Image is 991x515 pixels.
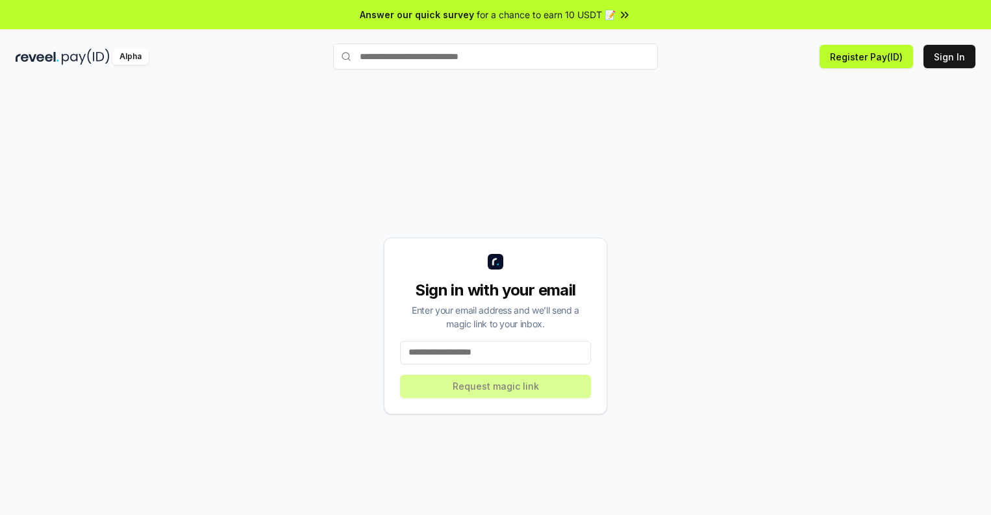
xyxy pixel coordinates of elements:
img: reveel_dark [16,49,59,65]
div: Sign in with your email [400,280,591,301]
button: Register Pay(ID) [820,45,913,68]
span: for a chance to earn 10 USDT 📝 [477,8,616,21]
img: logo_small [488,254,503,270]
div: Enter your email address and we’ll send a magic link to your inbox. [400,303,591,331]
button: Sign In [923,45,975,68]
img: pay_id [62,49,110,65]
span: Answer our quick survey [360,8,474,21]
div: Alpha [112,49,149,65]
